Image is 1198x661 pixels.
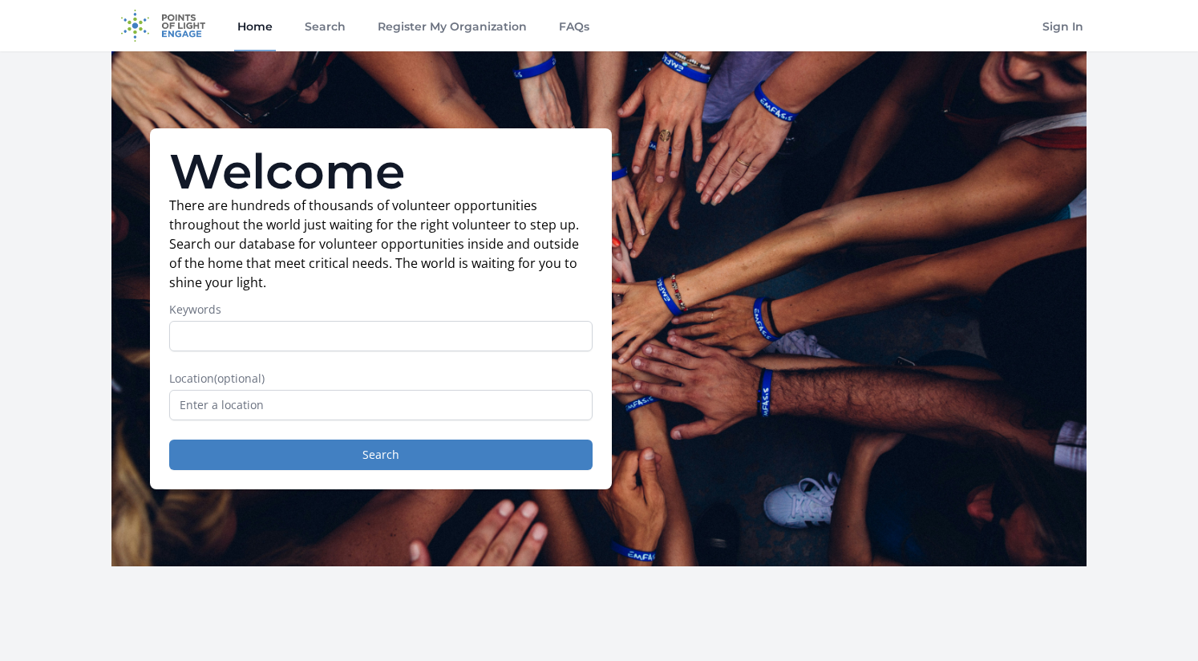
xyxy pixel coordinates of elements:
label: Location [169,371,593,387]
input: Enter a location [169,390,593,420]
button: Search [169,440,593,470]
label: Keywords [169,302,593,318]
span: (optional) [214,371,265,386]
h1: Welcome [169,148,593,196]
p: There are hundreds of thousands of volunteer opportunities throughout the world just waiting for ... [169,196,593,292]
